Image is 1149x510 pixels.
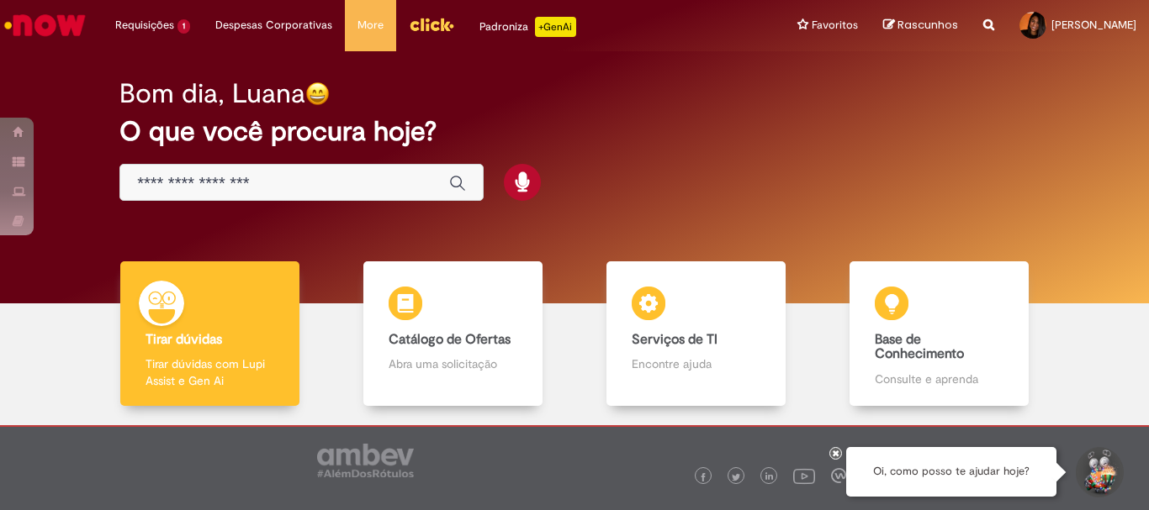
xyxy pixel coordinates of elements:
span: Requisições [115,17,174,34]
img: ServiceNow [2,8,88,42]
span: [PERSON_NAME] [1051,18,1136,32]
a: Base de Conhecimento Consulte e aprenda [818,261,1061,407]
b: Base de Conhecimento [875,331,964,363]
div: Oi, como posso te ajudar hoje? [846,447,1056,497]
a: Catálogo de Ofertas Abra uma solicitação [331,261,574,407]
img: logo_footer_youtube.png [793,465,815,486]
b: Catálogo de Ofertas [389,331,511,348]
a: Serviços de TI Encontre ajuda [574,261,818,407]
span: More [357,17,384,34]
img: logo_footer_twitter.png [732,473,740,481]
span: 1 [177,19,190,34]
h2: Bom dia, Luana [119,79,305,108]
img: happy-face.png [305,81,330,106]
b: Tirar dúvidas [146,331,222,348]
img: logo_footer_linkedin.png [765,472,774,482]
h2: O que você procura hoje? [119,117,1030,146]
a: Tirar dúvidas Tirar dúvidas com Lupi Assist e Gen Ai [88,261,331,407]
span: Favoritos [812,17,858,34]
p: Encontre ajuda [632,355,760,372]
p: Consulte e aprenda [875,371,1003,387]
span: Rascunhos [897,17,958,33]
div: Padroniza [479,17,576,37]
a: Rascunhos [883,18,958,34]
p: Abra uma solicitação [389,355,516,372]
button: Iniciar Conversa de Suporte [1073,447,1124,497]
img: click_logo_yellow_360x200.png [409,12,454,37]
p: Tirar dúvidas com Lupi Assist e Gen Ai [146,355,273,389]
img: logo_footer_workplace.png [831,468,846,483]
p: +GenAi [535,17,576,37]
span: Despesas Corporativas [215,17,332,34]
img: logo_footer_facebook.png [699,473,707,481]
img: logo_footer_ambev_rotulo_gray.png [317,444,414,477]
b: Serviços de TI [632,331,717,348]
